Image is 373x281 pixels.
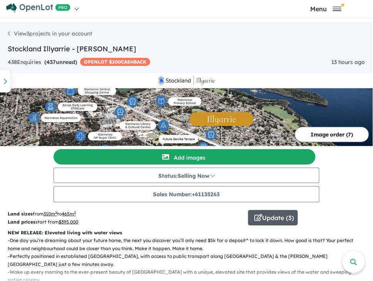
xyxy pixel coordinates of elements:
[8,44,136,53] a: Stockland Illyarrie - [PERSON_NAME]
[248,210,298,225] button: Update (3)
[54,149,316,165] button: Add images
[62,211,76,217] u: 465 m
[80,58,150,66] span: OPENLOT $ 200 CASHBACK
[44,211,57,217] u: 310 m
[295,127,369,142] button: Image order (7)
[46,59,56,66] span: 437
[8,58,150,67] div: 438 Enquir ies
[8,219,35,225] b: Land prices
[8,211,33,217] b: Land sizes
[8,218,242,226] p: start from
[8,252,365,268] p: - Perfectly positioned in established [GEOGRAPHIC_DATA], with access to public transport along [G...
[332,58,365,67] div: 13 hours ago
[59,219,78,225] u: $ 395,000
[6,3,71,13] img: Openlot PRO Logo White
[44,59,77,66] strong: ( unread)
[8,30,92,37] a: View3projects in your account
[74,210,76,215] sup: 2
[8,229,365,237] p: NEW RELEASE: Elevated living with water views
[54,186,319,202] button: Sales Number:+61135263
[8,237,365,252] p: - One day you’re dreaming about your future home, the next you discover you’ll only need $5k for ...
[8,30,365,44] nav: breadcrumb
[57,211,76,217] span: to
[3,76,370,85] img: Stockland Illyarrie - Sinagra Logo
[55,210,57,215] sup: 2
[54,168,319,183] button: Status:Selling Now
[8,210,242,218] p: from
[281,5,371,12] button: Toggle navigation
